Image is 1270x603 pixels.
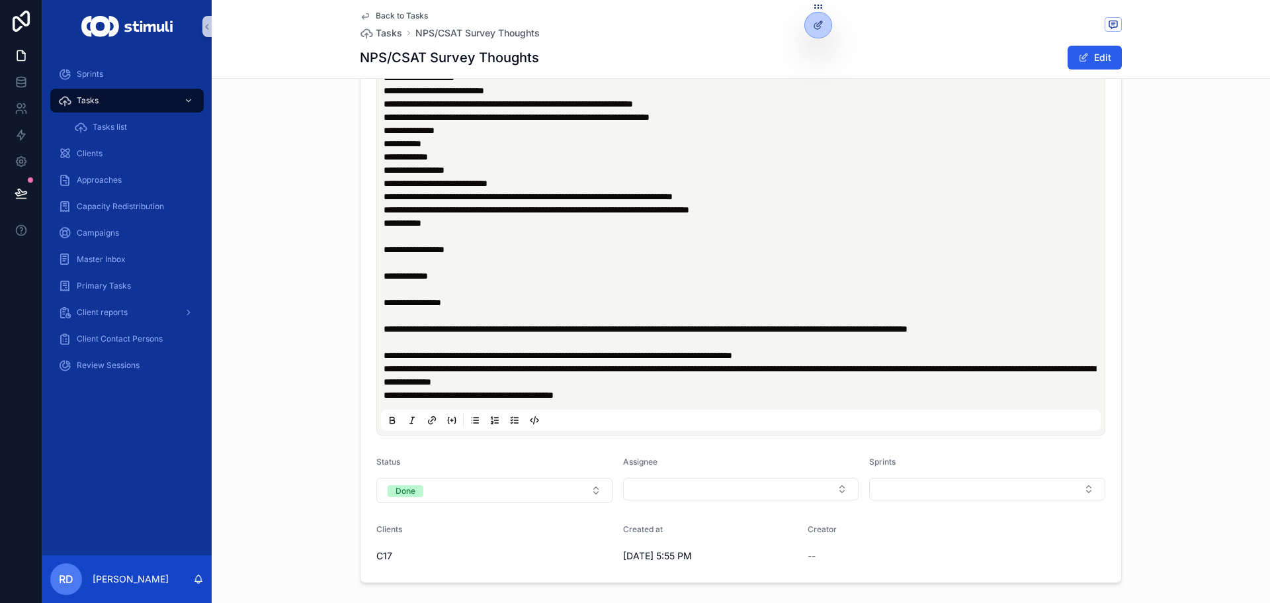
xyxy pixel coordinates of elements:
span: Created at [623,524,663,534]
span: Sprints [869,457,896,467]
span: Assignee [623,457,657,467]
button: Select Button [869,478,1105,500]
a: Capacity Redistribution [50,195,204,218]
a: Sprints [50,62,204,86]
span: [DATE] 5:55 PM [623,549,798,563]
span: Tasks [376,26,402,40]
a: Tasks list [66,115,204,139]
a: Review Sessions [50,353,204,377]
span: Clients [77,148,103,159]
a: Client Contact Persons [50,327,204,351]
h1: NPS/CSAT Survey Thoughts [360,48,539,67]
a: Clients [50,142,204,165]
button: Select Button [623,478,859,500]
span: Review Sessions [77,360,140,371]
a: NPS/CSAT Survey Thoughts [415,26,540,40]
span: Capacity Redistribution [77,201,164,212]
a: Back to Tasks [360,11,428,21]
span: Creator [808,524,837,534]
span: Approaches [77,175,122,185]
a: Tasks [50,89,204,113]
a: Campaigns [50,221,204,245]
p: [PERSON_NAME] [93,573,169,586]
a: Approaches [50,168,204,192]
div: Done [396,485,415,497]
span: C17 [376,549,392,563]
a: Tasks [360,26,402,40]
span: Primary Tasks [77,281,131,291]
img: App logo [81,16,172,37]
span: Status [376,457,400,467]
button: Edit [1068,46,1122,70]
span: Clients [376,524,402,534]
span: RD [59,571,73,587]
span: Client Contact Persons [77,334,163,344]
a: Client reports [50,301,204,324]
a: Master Inbox [50,248,204,271]
span: Master Inbox [77,254,126,265]
span: Tasks [77,95,99,106]
a: Primary Tasks [50,274,204,298]
div: scrollable content [42,53,212,394]
span: Tasks list [93,122,127,132]
span: Campaigns [77,228,119,238]
span: -- [808,549,816,563]
span: Back to Tasks [376,11,428,21]
button: Select Button [376,478,613,503]
span: Client reports [77,307,128,318]
span: Sprints [77,69,103,79]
